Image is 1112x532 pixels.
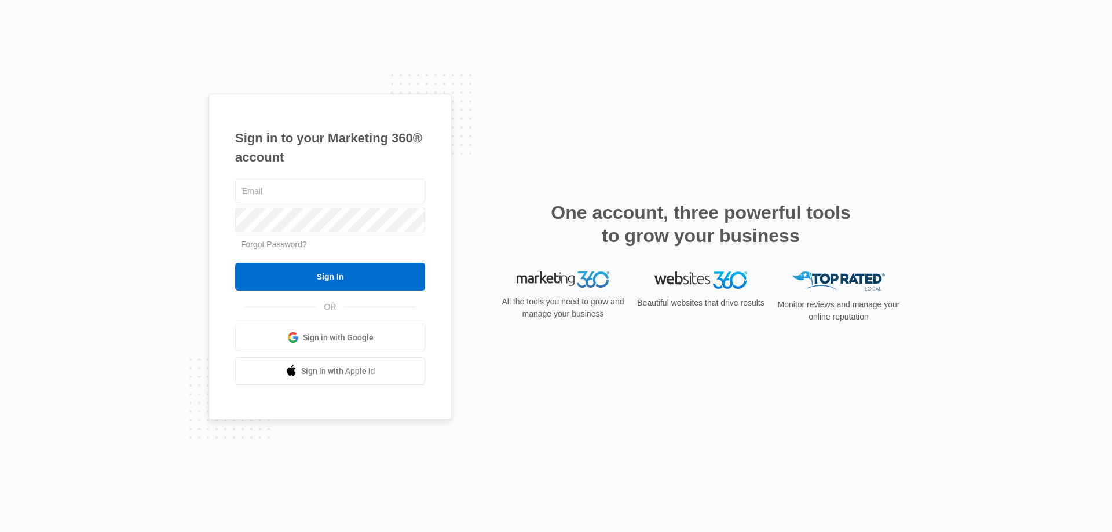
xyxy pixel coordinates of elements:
[301,365,375,377] span: Sign in with Apple Id
[517,271,609,288] img: Marketing 360
[241,240,307,249] a: Forgot Password?
[792,271,885,291] img: Top Rated Local
[654,271,747,288] img: Websites 360
[235,357,425,385] a: Sign in with Apple Id
[498,296,628,320] p: All the tools you need to grow and manage your business
[235,179,425,203] input: Email
[774,299,904,323] p: Monitor reviews and manage your online reputation
[235,263,425,291] input: Sign In
[235,129,425,167] h1: Sign in to your Marketing 360® account
[316,301,345,313] span: OR
[235,324,425,351] a: Sign in with Google
[636,297,766,309] p: Beautiful websites that drive results
[547,201,854,247] h2: One account, three powerful tools to grow your business
[303,332,374,344] span: Sign in with Google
